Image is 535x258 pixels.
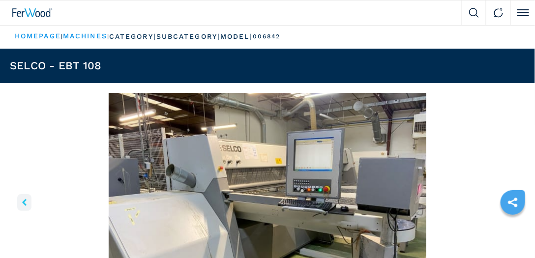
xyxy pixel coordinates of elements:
img: Contact us [494,8,504,18]
button: Click to toggle menu [510,0,535,25]
p: category | [109,32,156,42]
p: subcategory | [156,32,220,42]
button: left-button [17,194,31,211]
img: Ferwood [12,8,53,17]
p: model | [220,32,253,42]
p: 006842 [253,32,281,41]
span: | [61,33,63,40]
iframe: Chat [493,214,528,251]
a: machines [63,32,107,40]
a: sharethis [501,190,525,215]
img: Search [469,8,479,18]
span: | [107,33,109,40]
h1: SELCO - EBT 108 [10,60,102,71]
a: HOMEPAGE [15,32,61,40]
